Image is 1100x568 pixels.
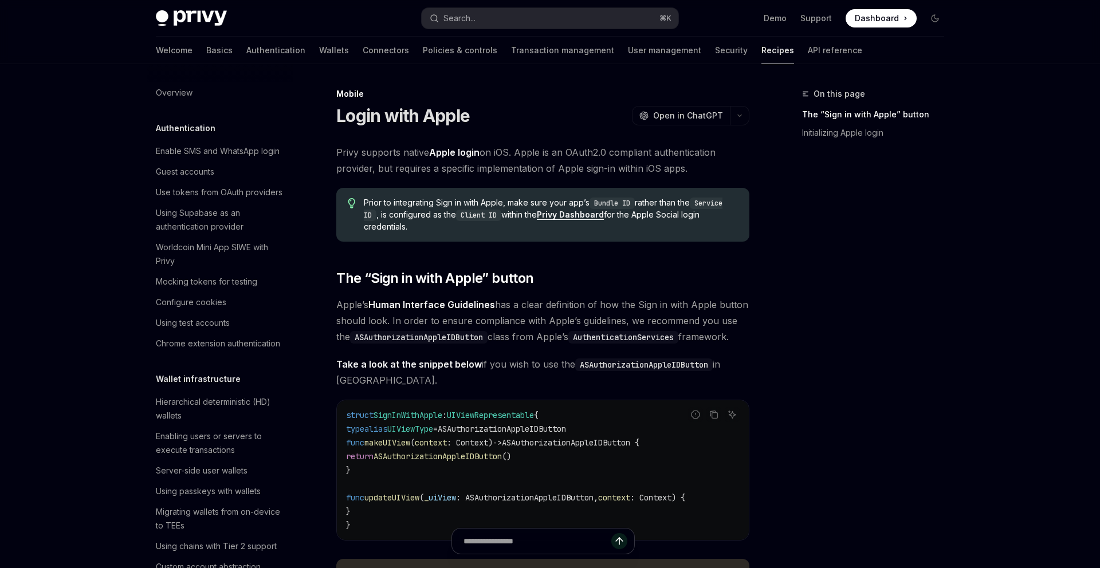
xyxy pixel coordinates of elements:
span: = [433,424,438,434]
a: Connectors [363,37,409,64]
div: Guest accounts [156,165,214,179]
a: Privy Dashboard [537,210,604,220]
code: AuthenticationServices [568,331,678,344]
button: Send message [611,533,627,549]
a: Overview [147,82,293,103]
span: if you wish to use the in [GEOGRAPHIC_DATA]. [336,356,749,388]
div: Using test accounts [156,316,230,330]
button: Report incorrect code [688,407,703,422]
div: Configure cookies [156,295,226,309]
code: Bundle ID [590,198,635,209]
div: Chrome extension authentication [156,337,280,350]
span: func [346,492,364,503]
a: Demo [764,13,787,24]
span: context [598,492,630,503]
input: Ask a question... [463,528,611,554]
span: } [346,465,351,475]
svg: Tip [348,198,356,208]
span: : Context) { [630,492,685,503]
div: Hierarchical deterministic (HD) wallets [156,395,286,423]
a: Wallets [319,37,349,64]
div: Using Supabase as an authentication provider [156,206,286,234]
div: Worldcoin Mini App SIWE with Privy [156,240,286,268]
span: _ [424,492,429,503]
span: typealias [346,424,387,434]
span: } [346,506,351,516]
a: Using test accounts [147,313,293,333]
span: UIViewType [387,424,433,434]
span: updateUIView [364,492,419,503]
span: Prior to integrating Sign in with Apple, make sure your app’s rather than the , is configured as ... [364,197,738,232]
a: User management [628,37,701,64]
button: Ask AI [725,407,740,422]
a: Initializing Apple login [802,124,953,142]
a: Enabling users or servers to execute transactions [147,426,293,460]
span: SignInWithApple [374,410,442,420]
div: Overview [156,86,192,100]
span: : ASAuthorizationAppleIDButton, [456,492,598,503]
div: Enabling users or servers to execute transactions [156,429,286,457]
span: : Context) [447,437,493,448]
span: ( [410,437,415,448]
a: Support [800,13,832,24]
span: uiView [429,492,456,503]
a: Server-side user wallets [147,460,293,481]
span: On this page [814,87,865,101]
span: makeUIView [364,437,410,448]
span: ( [419,492,424,503]
div: Use tokens from OAuth providers [156,186,282,199]
a: Using Supabase as an authentication provider [147,203,293,237]
h5: Authentication [156,121,215,135]
img: dark logo [156,10,227,26]
a: Migrating wallets from on-device to TEEs [147,502,293,536]
div: Server-side user wallets [156,464,247,478]
div: Enable SMS and WhatsApp login [156,144,280,158]
a: Using chains with Tier 2 support [147,536,293,557]
div: Using passkeys with wallets [156,484,261,498]
span: Apple’s has a clear definition of how the Sign in with Apple button should look. In order to ensu... [336,297,749,345]
a: The “Sign in with Apple” button [802,105,953,124]
a: API reference [808,37,862,64]
span: ASAuthorizationAppleIDButton [374,451,502,462]
span: ASAuthorizationAppleIDButton [438,424,566,434]
span: return [346,451,374,462]
code: Client ID [456,210,501,221]
span: { [534,410,539,420]
a: Use tokens from OAuth providers [147,182,293,203]
span: ASAuthorizationAppleIDButton { [502,437,639,448]
a: Mocking tokens for testing [147,271,293,292]
a: Policies & controls [423,37,497,64]
span: UIViewRepresentable [447,410,534,420]
div: Migrating wallets from on-device to TEEs [156,505,286,532]
a: Enable SMS and WhatsApp login [147,141,293,161]
div: Search... [443,11,476,25]
a: Using passkeys with wallets [147,481,293,502]
span: : [442,410,447,420]
a: Authentication [246,37,305,64]
a: Dashboard [846,9,917,27]
button: Copy the contents from the code block [706,407,721,422]
h1: Login with Apple [336,105,470,126]
div: Mocking tokens for testing [156,275,257,289]
span: () [502,451,511,462]
span: func [346,437,364,448]
span: ⌘ K [659,14,671,23]
span: -> [493,437,502,448]
a: Basics [206,37,233,64]
span: Privy supports native on iOS. Apple is an OAuth2.0 compliant authentication provider, but require... [336,144,749,176]
a: Recipes [761,37,794,64]
span: The “Sign in with Apple” button [336,269,533,287]
a: Configure cookies [147,292,293,313]
a: Welcome [156,37,192,64]
button: Open in ChatGPT [632,106,730,125]
a: Guest accounts [147,161,293,182]
span: Dashboard [855,13,899,24]
h5: Wallet infrastructure [156,372,241,386]
a: Worldcoin Mini App SIWE with Privy [147,237,293,271]
a: Security [715,37,748,64]
span: context [415,437,447,448]
div: Mobile [336,88,749,100]
strong: Take a look at the snippet below [336,358,482,370]
button: Open search [422,8,678,29]
div: Using chains with Tier 2 support [156,539,277,553]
